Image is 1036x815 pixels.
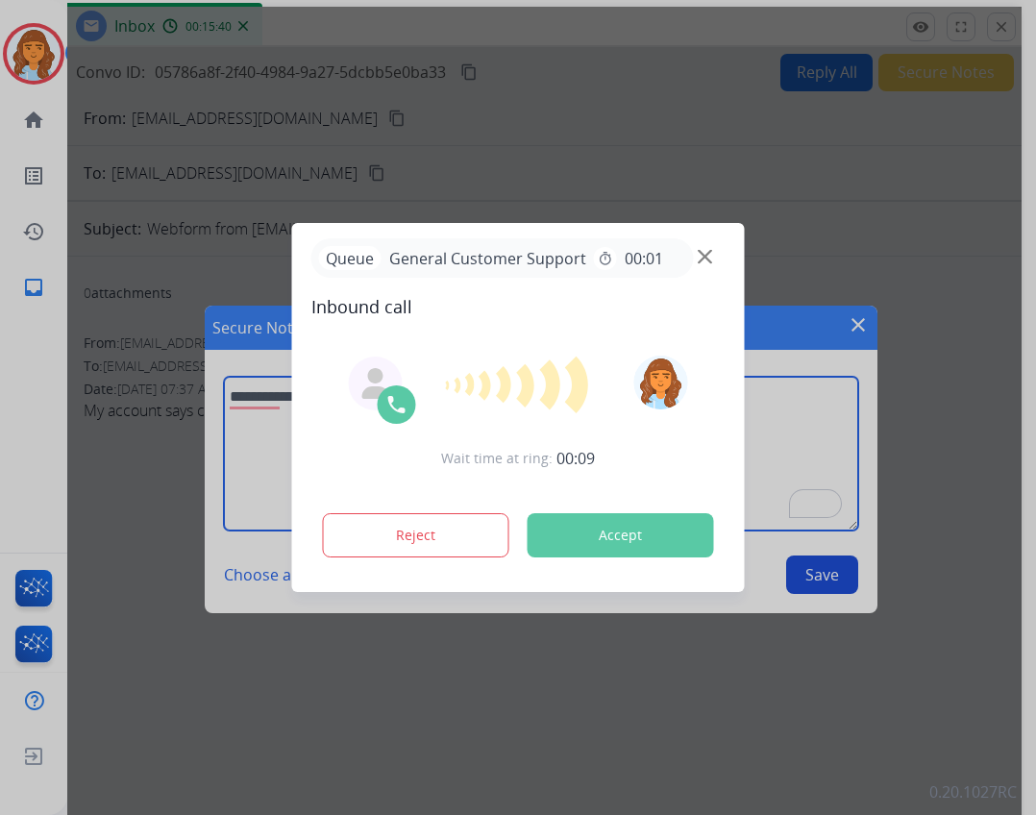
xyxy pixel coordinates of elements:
button: Reject [323,513,509,557]
button: Accept [528,513,714,557]
mat-icon: timer [598,251,613,266]
img: call-icon [385,393,408,416]
span: 00:09 [556,447,595,470]
span: Wait time at ring: [441,449,553,468]
p: Queue [319,246,382,270]
img: avatar [633,356,687,409]
span: Inbound call [311,293,726,320]
img: agent-avatar [360,368,391,399]
span: General Customer Support [382,247,594,270]
span: 00:01 [625,247,663,270]
img: close-button [698,250,712,264]
p: 0.20.1027RC [929,780,1017,803]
